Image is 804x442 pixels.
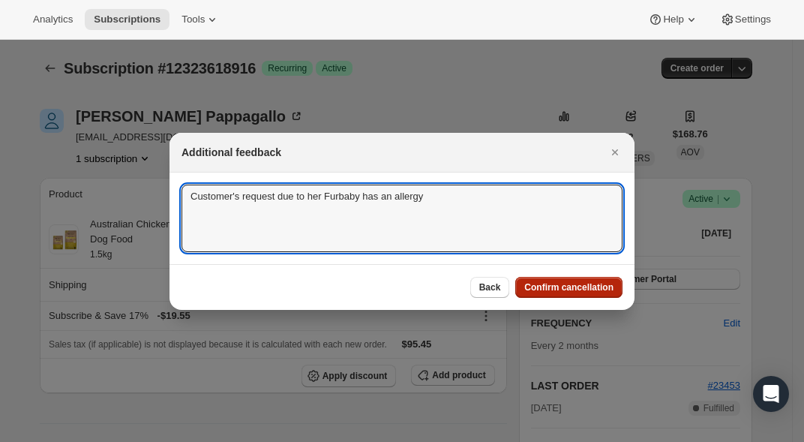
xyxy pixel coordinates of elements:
[479,281,501,293] span: Back
[181,145,281,160] h2: Additional feedback
[85,9,169,30] button: Subscriptions
[24,9,82,30] button: Analytics
[515,277,622,298] button: Confirm cancellation
[470,277,510,298] button: Back
[711,9,780,30] button: Settings
[639,9,707,30] button: Help
[33,14,73,26] span: Analytics
[753,376,789,412] div: Open Intercom Messenger
[172,9,229,30] button: Tools
[181,14,205,26] span: Tools
[94,14,160,26] span: Subscriptions
[524,281,613,293] span: Confirm cancellation
[181,185,622,252] textarea: Customer's request due to her Furbaby has an allergy
[604,142,625,163] button: Close
[735,14,771,26] span: Settings
[663,14,683,26] span: Help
